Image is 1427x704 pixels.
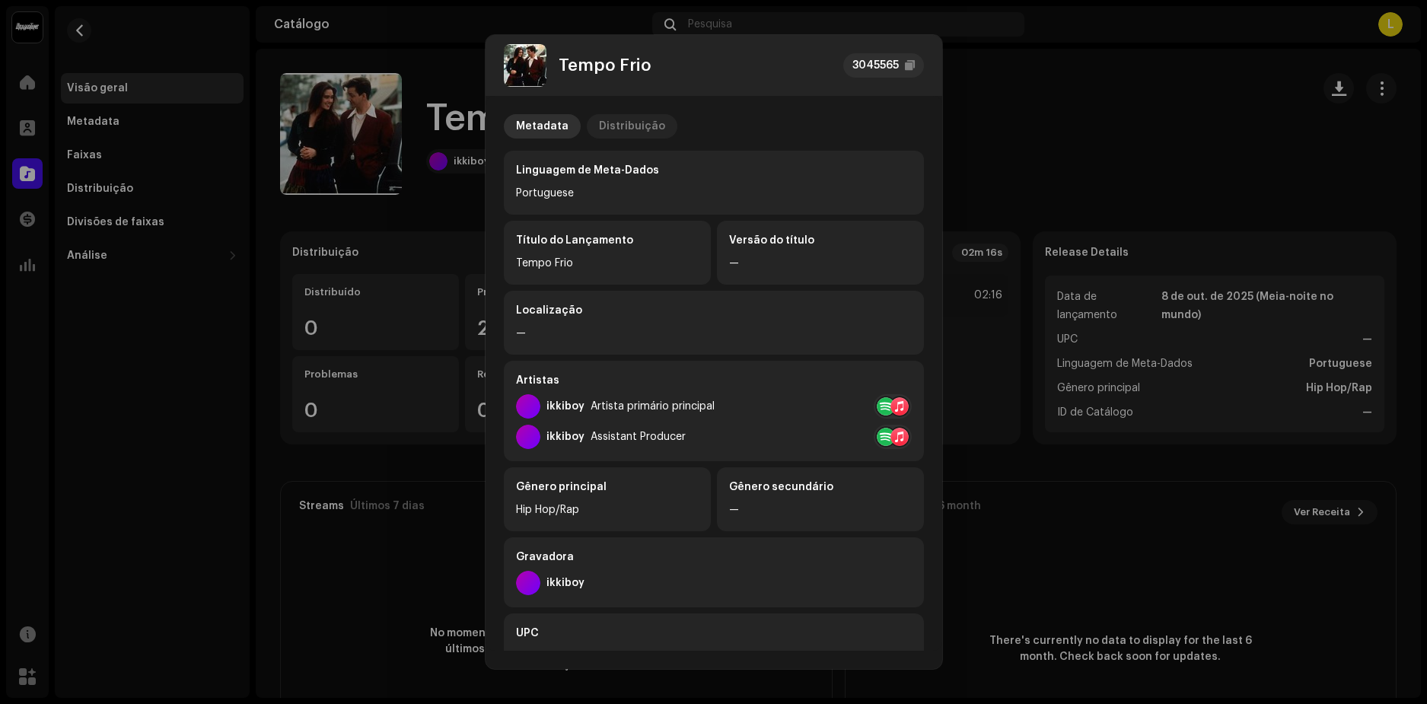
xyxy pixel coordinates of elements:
[504,44,546,87] img: 9515087c-e440-4561-94a5-d816916cbc14
[591,431,686,443] div: Assistant Producer
[516,501,699,519] div: Hip Hop/Rap
[729,479,912,495] div: Gênero secundário
[516,647,912,665] div: —
[516,254,699,272] div: Tempo Frio
[599,114,665,139] div: Distribuição
[729,501,912,519] div: —
[852,56,899,75] div: 3045565
[516,626,912,641] div: UPC
[546,400,584,413] div: ikkiboy
[729,233,912,248] div: Versão do título
[729,254,912,272] div: —
[516,373,912,388] div: Artistas
[516,303,912,318] div: Localização
[591,400,715,413] div: Artista primário principal
[559,56,651,75] div: Tempo Frio
[516,479,699,495] div: Gênero principal
[546,577,584,589] div: ikkiboy
[516,184,912,202] div: Portuguese
[516,550,912,565] div: Gravadora
[546,431,584,443] div: ikkiboy
[516,114,569,139] div: Metadata
[516,233,699,248] div: Título do Lançamento
[516,324,912,342] div: —
[516,163,912,178] div: Linguagem de Meta-Dados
